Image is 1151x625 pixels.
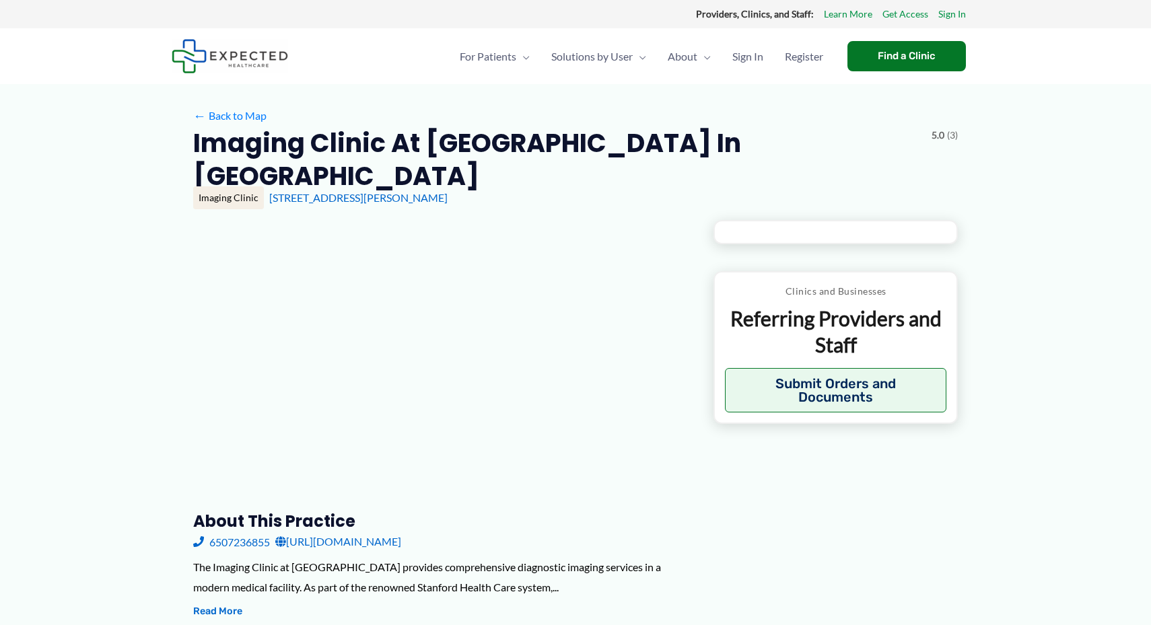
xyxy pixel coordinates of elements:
[193,186,264,209] div: Imaging Clinic
[932,126,944,144] span: 5.0
[449,33,834,80] nav: Primary Site Navigation
[696,8,814,20] strong: Providers, Clinics, and Staff:
[269,191,448,204] a: [STREET_ADDRESS][PERSON_NAME]
[697,33,711,80] span: Menu Toggle
[847,41,966,71] a: Find a Clinic
[774,33,834,80] a: Register
[540,33,657,80] a: Solutions by UserMenu Toggle
[193,603,242,620] button: Read More
[657,33,722,80] a: AboutMenu Toggle
[516,33,530,80] span: Menu Toggle
[725,305,946,358] p: Referring Providers and Staff
[947,126,958,144] span: (3)
[193,109,206,122] span: ←
[193,511,692,531] h3: About this practice
[172,39,288,73] img: Expected Healthcare Logo - side, dark font, small
[551,33,633,80] span: Solutions by User
[193,106,267,126] a: ←Back to Map
[460,33,516,80] span: For Patients
[633,33,646,80] span: Menu Toggle
[725,368,946,412] button: Submit Orders and Documents
[193,126,921,193] h2: Imaging Clinic at [GEOGRAPHIC_DATA] in [GEOGRAPHIC_DATA]
[938,5,966,23] a: Sign In
[824,5,872,23] a: Learn More
[725,283,946,300] p: Clinics and Businesses
[722,33,774,80] a: Sign In
[732,33,763,80] span: Sign In
[668,33,697,80] span: About
[193,531,270,552] a: 6507236855
[275,531,401,552] a: [URL][DOMAIN_NAME]
[882,5,928,23] a: Get Access
[449,33,540,80] a: For PatientsMenu Toggle
[785,33,823,80] span: Register
[193,557,692,597] div: The Imaging Clinic at [GEOGRAPHIC_DATA] provides comprehensive diagnostic imaging services in a m...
